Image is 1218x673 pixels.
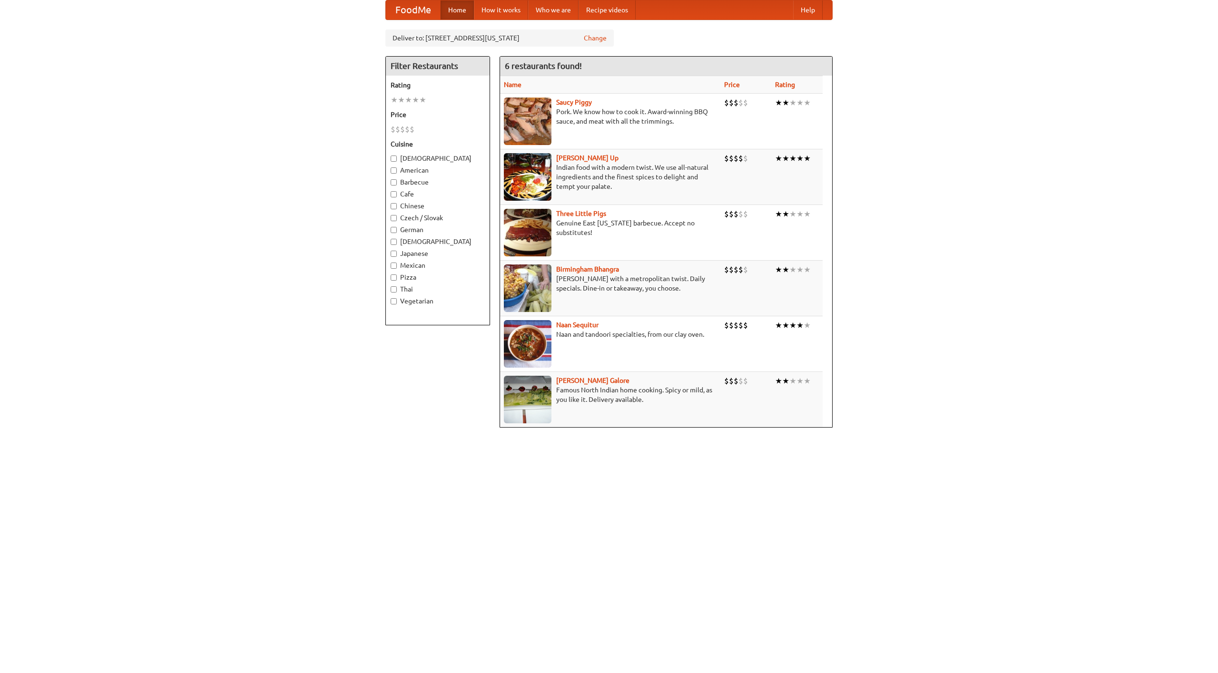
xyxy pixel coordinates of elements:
[782,320,789,331] li: ★
[796,98,804,108] li: ★
[789,98,796,108] li: ★
[391,154,485,163] label: [DEMOGRAPHIC_DATA]
[775,264,782,275] li: ★
[391,225,485,234] label: German
[724,264,729,275] li: $
[395,124,400,135] li: $
[504,209,551,256] img: littlepigs.jpg
[391,80,485,90] h5: Rating
[729,153,734,164] li: $
[391,298,397,304] input: Vegetarian
[724,81,740,88] a: Price
[724,209,729,219] li: $
[782,98,789,108] li: ★
[775,153,782,164] li: ★
[743,98,748,108] li: $
[391,179,397,185] input: Barbecue
[734,320,738,331] li: $
[391,273,485,282] label: Pizza
[743,209,748,219] li: $
[724,153,729,164] li: $
[738,153,743,164] li: $
[734,376,738,386] li: $
[584,33,607,43] a: Change
[789,209,796,219] li: ★
[789,376,796,386] li: ★
[504,264,551,312] img: bhangra.jpg
[743,153,748,164] li: $
[775,320,782,331] li: ★
[775,81,795,88] a: Rating
[734,209,738,219] li: $
[796,153,804,164] li: ★
[804,209,811,219] li: ★
[556,265,619,273] a: Birmingham Bhangra
[391,286,397,293] input: Thai
[804,98,811,108] li: ★
[391,263,397,269] input: Mexican
[775,98,782,108] li: ★
[391,215,397,221] input: Czech / Slovak
[804,376,811,386] li: ★
[743,320,748,331] li: $
[796,376,804,386] li: ★
[738,98,743,108] li: $
[804,264,811,275] li: ★
[796,209,804,219] li: ★
[391,139,485,149] h5: Cuisine
[391,237,485,246] label: [DEMOGRAPHIC_DATA]
[724,376,729,386] li: $
[729,98,734,108] li: $
[789,153,796,164] li: ★
[405,124,410,135] li: $
[724,98,729,108] li: $
[385,29,614,47] div: Deliver to: [STREET_ADDRESS][US_STATE]
[391,213,485,223] label: Czech / Slovak
[391,249,485,258] label: Japanese
[775,376,782,386] li: ★
[789,264,796,275] li: ★
[504,376,551,423] img: currygalore.jpg
[391,95,398,105] li: ★
[504,330,717,339] p: Naan and tandoori specialties, from our clay oven.
[556,321,599,329] a: Naan Sequitur
[804,153,811,164] li: ★
[556,154,619,162] a: [PERSON_NAME] Up
[724,320,729,331] li: $
[504,163,717,191] p: Indian food with a modern twist. We use all-natural ingredients and the finest spices to delight ...
[391,189,485,199] label: Cafe
[782,376,789,386] li: ★
[504,81,521,88] a: Name
[391,177,485,187] label: Barbecue
[504,218,717,237] p: Genuine East [US_STATE] barbecue. Accept no substitutes!
[729,264,734,275] li: $
[743,376,748,386] li: $
[391,124,395,135] li: $
[556,210,606,217] a: Three Little Pigs
[504,385,717,404] p: Famous North Indian home cooking. Spicy or mild, as you like it. Delivery available.
[391,296,485,306] label: Vegetarian
[441,0,474,20] a: Home
[738,376,743,386] li: $
[556,377,629,384] a: [PERSON_NAME] Galore
[793,0,823,20] a: Help
[504,153,551,201] img: curryup.jpg
[729,209,734,219] li: $
[398,95,405,105] li: ★
[474,0,528,20] a: How it works
[391,191,397,197] input: Cafe
[419,95,426,105] li: ★
[729,376,734,386] li: $
[405,95,412,105] li: ★
[400,124,405,135] li: $
[734,264,738,275] li: $
[391,239,397,245] input: [DEMOGRAPHIC_DATA]
[782,153,789,164] li: ★
[579,0,636,20] a: Recipe videos
[391,166,485,175] label: American
[391,156,397,162] input: [DEMOGRAPHIC_DATA]
[504,98,551,145] img: saucy.jpg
